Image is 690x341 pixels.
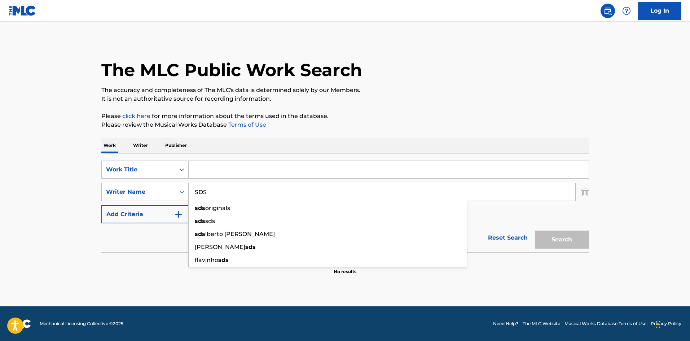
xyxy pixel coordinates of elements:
[9,319,31,328] img: logo
[601,4,615,18] a: Public Search
[101,138,118,153] p: Work
[101,86,589,95] p: The accuracy and completeness of The MLC's data is determined solely by our Members.
[205,205,230,211] span: originals
[654,306,690,341] iframe: Chat Widget
[122,113,150,119] a: click here
[174,210,183,219] img: 9d2ae6d4665cec9f34b9.svg
[603,6,612,15] img: search
[101,121,589,129] p: Please review the Musical Works Database
[101,112,589,121] p: Please for more information about the terms used in the database.
[205,231,275,237] span: lberto [PERSON_NAME]
[656,314,660,335] div: Drag
[619,4,634,18] div: Help
[195,244,245,250] span: [PERSON_NAME]
[334,260,356,275] p: No results
[101,95,589,103] p: It is not an authoritative source for recording information.
[101,59,362,81] h1: The MLC Public Work Search
[218,257,229,263] strong: sds
[195,231,205,237] strong: sds
[101,205,189,223] button: Add Criteria
[195,205,205,211] strong: sds
[195,218,205,224] strong: sds
[163,138,189,153] p: Publisher
[622,6,631,15] img: help
[581,183,589,201] img: Delete Criterion
[195,257,218,263] span: flavinho
[131,138,150,153] p: Writer
[484,230,531,246] a: Reset Search
[9,5,36,16] img: MLC Logo
[638,2,681,20] a: Log In
[101,161,589,252] form: Search Form
[245,244,256,250] strong: sds
[106,165,171,174] div: Work Title
[205,218,215,224] span: sds
[40,320,123,327] span: Mechanical Licensing Collective © 2025
[523,320,560,327] a: The MLC Website
[651,320,681,327] a: Privacy Policy
[493,320,518,327] a: Need Help?
[564,320,646,327] a: Musical Works Database Terms of Use
[106,188,171,196] div: Writer Name
[227,121,266,128] a: Terms of Use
